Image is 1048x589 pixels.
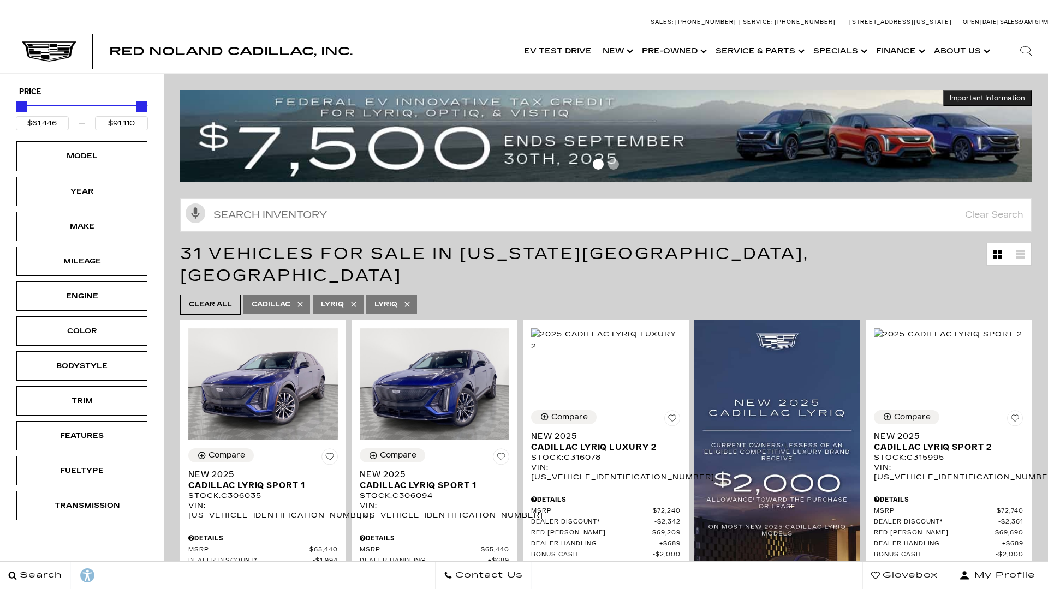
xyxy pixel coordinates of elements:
[188,557,338,565] a: Dealer Discount* $1,994
[180,90,1032,181] a: vrp-tax-ending-august-version
[55,500,109,512] div: Transmission
[531,540,681,548] a: Dealer Handling $689
[360,546,509,554] a: MSRP $65,440
[874,410,939,424] button: Compare Vehicle
[55,430,109,442] div: Features
[593,159,604,170] span: Go to slide 1
[435,562,532,589] a: Contact Us
[651,19,674,26] span: Sales:
[675,19,736,26] span: [PHONE_NUMBER]
[188,448,254,462] button: Compare Vehicle
[309,546,338,554] span: $65,440
[55,150,109,162] div: Model
[874,529,995,537] span: Red [PERSON_NAME]
[188,469,338,491] a: New 2025Cadillac LYRIQ Sport 1
[360,469,501,480] span: New 2025
[360,480,501,491] span: Cadillac LYRIQ Sport 1
[998,518,1023,526] span: $2,361
[252,298,290,311] span: Cadillac
[997,507,1023,515] span: $72,740
[481,546,509,554] span: $65,440
[664,410,681,431] button: Save Vehicle
[180,244,809,285] span: 31 Vehicles for Sale in [US_STATE][GEOGRAPHIC_DATA], [GEOGRAPHIC_DATA]
[874,442,1015,453] span: Cadillac LYRIQ Sport 2
[188,546,309,554] span: MSRP
[374,298,397,311] span: LYRIQ
[874,507,1023,515] a: MSRP $72,740
[55,255,109,267] div: Mileage
[653,551,681,559] span: $2,000
[775,19,836,26] span: [PHONE_NUMBER]
[531,551,653,559] span: Bonus Cash
[874,453,1023,462] div: Stock : C315995
[531,551,681,559] a: Bonus Cash $2,000
[874,431,1015,442] span: New 2025
[871,29,928,73] a: Finance
[188,557,313,565] span: Dealer Discount*
[531,431,672,442] span: New 2025
[531,431,681,453] a: New 2025Cadillac LYRIQ Luxury 2
[551,412,588,422] div: Compare
[321,298,344,311] span: Lyriq
[874,540,1002,548] span: Dealer Handling
[16,421,147,450] div: FeaturesFeatures
[874,551,1023,559] a: Bonus Cash $2,000
[950,94,1025,103] span: Important Information
[136,101,147,112] div: Maximum Price
[188,501,338,520] div: VIN: [US_VEHICLE_IDENTIFICATION_NUMBER]
[55,360,109,372] div: Bodystyle
[1002,540,1023,548] span: $689
[360,448,425,462] button: Compare Vehicle
[531,462,681,482] div: VIN: [US_VEHICLE_IDENTIFICATION_NUMBER]
[739,19,838,25] a: Service: [PHONE_NUMBER]
[109,46,353,57] a: Red Noland Cadillac, Inc.
[862,562,946,589] a: Glovebox
[188,491,338,501] div: Stock : C306035
[17,568,62,583] span: Search
[531,529,652,537] span: Red [PERSON_NAME]
[710,29,808,73] a: Service & Parts
[16,386,147,416] div: TrimTrim
[743,19,773,26] span: Service:
[109,45,353,58] span: Red Noland Cadillac, Inc.
[16,247,147,276] div: MileageMileage
[16,316,147,346] div: ColorColor
[360,469,509,491] a: New 2025Cadillac LYRIQ Sport 1
[188,480,330,491] span: Cadillac LYRIQ Sport 1
[874,431,1023,453] a: New 2025Cadillac LYRIQ Sport 2
[874,328,1022,340] img: 2025 Cadillac LYRIQ Sport 2
[928,29,993,73] a: About Us
[659,540,681,548] span: $689
[519,29,597,73] a: EV Test Drive
[531,507,681,515] a: MSRP $72,240
[874,540,1023,548] a: Dealer Handling $689
[16,177,147,206] div: YearYear
[531,495,681,504] div: Pricing Details - New 2025 Cadillac LYRIQ Luxury 2
[55,325,109,337] div: Color
[189,298,232,311] span: Clear All
[16,212,147,241] div: MakeMake
[360,533,509,543] div: Pricing Details - New 2025 Cadillac LYRIQ Sport 1
[531,328,681,352] img: 2025 Cadillac LYRIQ Luxury 2
[1000,19,1020,26] span: Sales:
[874,529,1023,537] a: Red [PERSON_NAME] $69,690
[16,141,147,171] div: ModelModel
[188,546,338,554] a: MSRP $65,440
[874,551,996,559] span: Bonus Cash
[880,568,938,583] span: Glovebox
[55,465,109,477] div: Fueltype
[188,533,338,543] div: Pricing Details - New 2025 Cadillac LYRIQ Sport 1
[946,562,1048,589] button: Open user profile menu
[95,116,148,130] input: Maximum
[874,462,1023,482] div: VIN: [US_VEHICLE_IDENTIFICATION_NUMBER]
[531,442,672,453] span: Cadillac LYRIQ Luxury 2
[360,328,509,441] img: 2025 Cadillac LYRIQ Sport 1
[22,41,76,62] img: Cadillac Dark Logo with Cadillac White Text
[55,185,109,197] div: Year
[16,491,147,520] div: TransmissionTransmission
[180,198,1032,232] input: Search Inventory
[321,448,338,469] button: Save Vehicle
[1007,410,1023,431] button: Save Vehicle
[19,87,145,97] h5: Price
[654,518,681,526] span: $2,342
